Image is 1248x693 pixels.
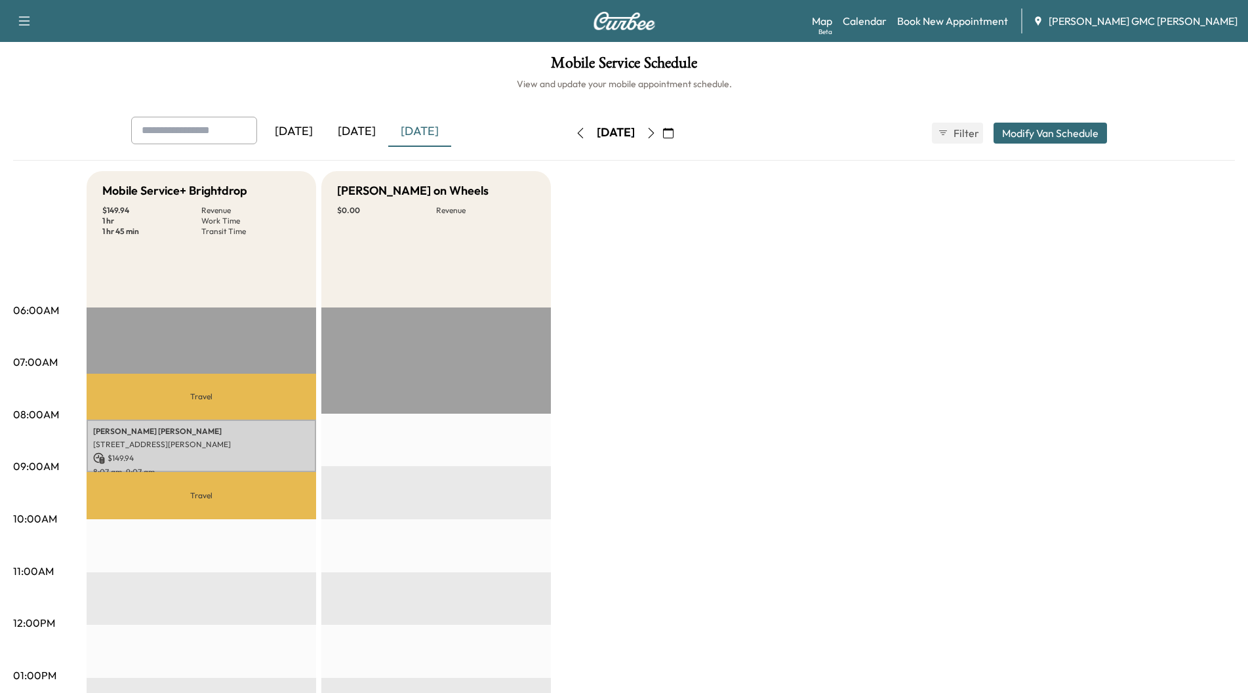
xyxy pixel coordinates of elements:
p: Revenue [436,205,535,216]
p: 06:00AM [13,302,59,318]
h6: View and update your mobile appointment schedule. [13,77,1235,90]
span: [PERSON_NAME] GMC [PERSON_NAME] [1049,13,1238,29]
p: [STREET_ADDRESS][PERSON_NAME] [93,439,310,450]
p: Travel [87,374,316,420]
p: Transit Time [201,226,300,237]
a: Calendar [843,13,887,29]
p: $ 149.94 [102,205,201,216]
a: Book New Appointment [897,13,1008,29]
h5: [PERSON_NAME] on Wheels [337,182,489,200]
p: Work Time [201,216,300,226]
img: Curbee Logo [593,12,656,30]
p: 09:00AM [13,458,59,474]
div: Beta [818,27,832,37]
p: Revenue [201,205,300,216]
p: 1 hr [102,216,201,226]
p: $ 149.94 [93,452,310,464]
p: $ 0.00 [337,205,436,216]
button: Filter [932,123,983,144]
p: [PERSON_NAME] [PERSON_NAME] [93,426,310,437]
p: 12:00PM [13,615,55,631]
h1: Mobile Service Schedule [13,55,1235,77]
p: 10:00AM [13,511,57,526]
p: 01:00PM [13,667,56,683]
p: 08:00AM [13,406,59,422]
button: Modify Van Schedule [994,123,1107,144]
p: 07:00AM [13,354,58,370]
p: 8:07 am - 9:07 am [93,467,310,477]
div: [DATE] [262,117,325,147]
a: MapBeta [812,13,832,29]
h5: Mobile Service+ Brightdrop [102,182,247,200]
div: [DATE] [325,117,388,147]
p: 1 hr 45 min [102,226,201,237]
div: [DATE] [388,117,451,147]
p: 11:00AM [13,563,54,579]
span: Filter [954,125,977,141]
div: [DATE] [597,125,635,141]
p: Travel [87,472,316,519]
